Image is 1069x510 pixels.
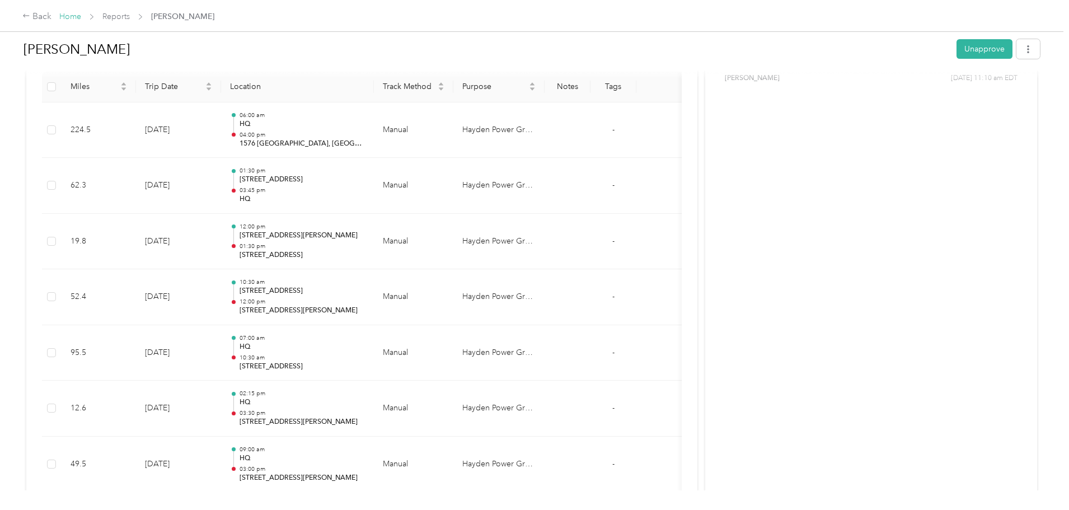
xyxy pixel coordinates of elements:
p: [STREET_ADDRESS] [240,286,365,296]
td: Hayden Power Group [453,102,545,158]
p: 02:15 pm [240,390,365,397]
th: Trip Date [136,72,222,102]
p: [STREET_ADDRESS] [240,175,365,185]
td: Hayden Power Group [453,214,545,270]
p: HQ [240,342,365,352]
td: Hayden Power Group [453,381,545,437]
td: 12.6 [62,381,136,437]
td: Manual [374,437,453,493]
p: [STREET_ADDRESS][PERSON_NAME] [240,473,365,483]
div: Back [22,10,51,24]
span: - [612,180,615,190]
iframe: Everlance-gr Chat Button Frame [1006,447,1069,510]
span: caret-down [529,86,536,92]
td: Hayden Power Group [453,437,545,493]
p: 10:30 am [240,354,365,362]
span: Miles [71,82,118,91]
td: 49.5 [62,437,136,493]
td: Hayden Power Group [453,269,545,325]
p: 1576 [GEOGRAPHIC_DATA], [GEOGRAPHIC_DATA] [240,139,365,149]
td: 52.4 [62,269,136,325]
td: [DATE] [136,381,222,437]
p: HQ [240,194,365,204]
td: [DATE] [136,269,222,325]
p: HQ [240,397,365,408]
span: caret-up [205,81,212,87]
span: - [612,236,615,246]
td: [DATE] [136,214,222,270]
td: [DATE] [136,102,222,158]
td: 19.8 [62,214,136,270]
td: 62.3 [62,158,136,214]
td: Manual [374,381,453,437]
td: Hayden Power Group [453,158,545,214]
span: - [612,403,615,413]
span: Purpose [462,82,527,91]
td: Manual [374,269,453,325]
td: [DATE] [136,325,222,381]
span: [PERSON_NAME] [151,11,214,22]
p: [STREET_ADDRESS] [240,362,365,372]
a: Reports [102,12,130,21]
p: 01:30 pm [240,167,365,175]
th: Tags [590,72,636,102]
td: Manual [374,325,453,381]
p: 10:30 am [240,278,365,286]
p: 07:00 am [240,334,365,342]
th: Notes [545,72,590,102]
th: Track Method [374,72,453,102]
p: 04:00 pm [240,131,365,139]
p: 03:30 pm [240,409,365,417]
th: Purpose [453,72,545,102]
p: [STREET_ADDRESS] [240,250,365,260]
p: 06:00 am [240,111,365,119]
a: Home [59,12,81,21]
span: caret-up [120,81,127,87]
td: Manual [374,214,453,270]
td: Hayden Power Group [453,325,545,381]
th: Location [221,72,373,102]
td: [DATE] [136,158,222,214]
span: - [612,125,615,134]
span: - [612,348,615,357]
span: Track Method [383,82,435,91]
p: 12:00 pm [240,223,365,231]
span: caret-up [438,81,444,87]
td: Manual [374,158,453,214]
span: - [612,459,615,469]
th: Miles [62,72,136,102]
span: caret-down [120,86,127,92]
p: 01:30 pm [240,242,365,250]
td: [DATE] [136,437,222,493]
p: 09:00 am [240,446,365,453]
span: - [612,292,615,301]
p: HQ [240,119,365,129]
span: Trip Date [145,82,204,91]
span: caret-down [205,86,212,92]
td: Manual [374,102,453,158]
button: Unapprove [957,39,1012,59]
td: 224.5 [62,102,136,158]
p: [STREET_ADDRESS][PERSON_NAME] [240,306,365,316]
span: caret-up [529,81,536,87]
p: [STREET_ADDRESS][PERSON_NAME] [240,231,365,241]
td: 95.5 [62,325,136,381]
h1: Michael Powers [24,36,949,63]
p: 03:00 pm [240,465,365,473]
p: [STREET_ADDRESS][PERSON_NAME] [240,417,365,427]
p: 03:45 pm [240,186,365,194]
p: 12:00 pm [240,298,365,306]
span: caret-down [438,86,444,92]
p: HQ [240,453,365,464]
